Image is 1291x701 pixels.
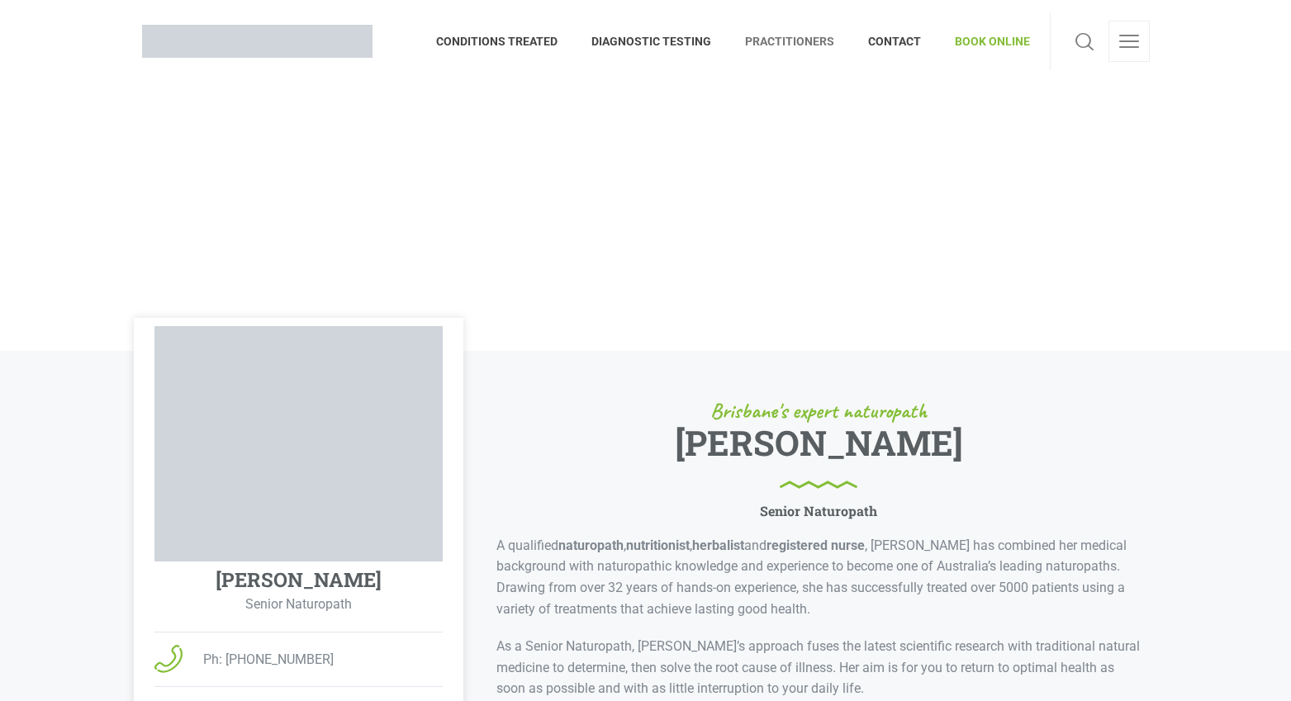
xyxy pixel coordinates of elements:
[710,400,927,422] span: Brisbane's expert naturopath
[154,326,444,561] img: Elisabeth Singler Naturopath
[154,598,444,611] p: Senior Naturopath
[938,28,1030,54] span: BOOK ONLINE
[692,538,744,553] b: herbalist
[852,28,938,54] span: CONTACT
[183,649,334,670] span: Ph: [PHONE_NUMBER]
[142,25,373,58] img: Brisbane Naturopath
[767,538,865,553] b: registered nurse
[496,535,1141,619] p: A qualified , , and , [PERSON_NAME] has combined her medical background with naturopathic knowled...
[760,503,877,519] h6: Senior Naturopath
[496,636,1141,699] p: As a Senior Naturopath, [PERSON_NAME]’s approach fuses the latest scientific research with tradit...
[436,28,575,54] span: CONDITIONS TREATED
[938,12,1030,70] a: BOOK ONLINE
[142,12,373,70] a: Brisbane Naturopath
[675,429,963,490] h1: [PERSON_NAME]
[852,12,938,70] a: CONTACT
[729,28,852,54] span: PRACTITIONERS
[1070,21,1099,62] a: Search
[729,12,852,70] a: PRACTITIONERS
[558,538,624,553] b: naturopath
[575,12,729,70] a: DIAGNOSTIC TESTING
[575,28,729,54] span: DIAGNOSTIC TESTING
[216,568,382,592] h4: [PERSON_NAME]
[626,538,690,553] b: nutritionist
[436,12,575,70] a: CONDITIONS TREATED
